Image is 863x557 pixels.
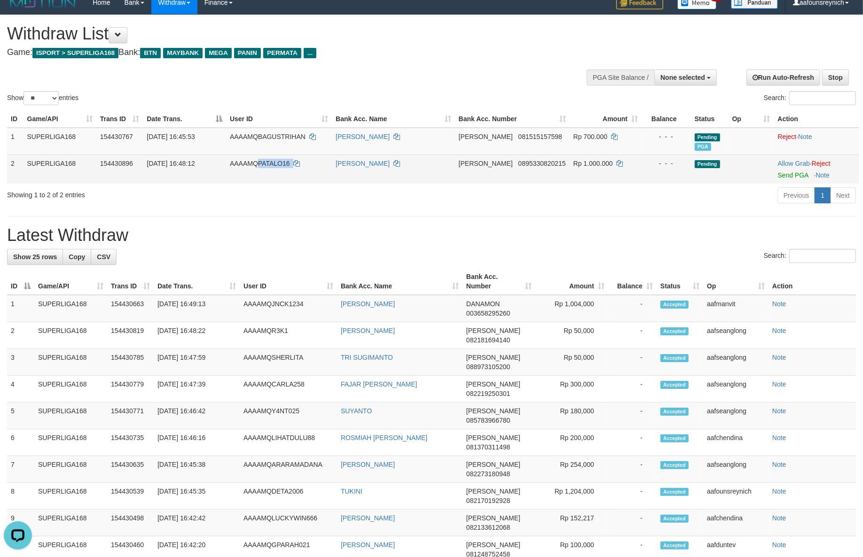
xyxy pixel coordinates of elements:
td: [DATE] 16:46:42 [154,402,240,429]
button: None selected [654,70,717,85]
td: AAAAMQY4NT025 [240,402,337,429]
th: User ID: activate to sort column ascending [226,110,332,128]
td: AAAAMQLUCKYWIN666 [240,510,337,536]
td: AAAAMQJNCK1234 [240,295,337,322]
a: Note [798,133,812,140]
a: Run Auto-Refresh [746,70,820,85]
span: [PERSON_NAME] [466,354,520,361]
a: Allow Grab [778,160,810,167]
td: [DATE] 16:46:16 [154,429,240,456]
td: aafseanglong [703,349,769,376]
span: [PERSON_NAME] [466,327,520,334]
label: Show entries [7,91,78,105]
td: aafseanglong [703,376,769,402]
a: Next [830,187,856,203]
td: AAAAMQDETA2006 [240,483,337,510]
span: ISPORT > SUPERLIGA168 [32,48,118,58]
td: aafchendina [703,429,769,456]
span: PANIN [234,48,261,58]
td: AAAAMQARARAMADANA [240,456,337,483]
td: 154430779 [107,376,154,402]
td: 154430771 [107,402,154,429]
span: Copy 003658295260 to clipboard [466,309,510,317]
th: Amount: activate to sort column ascending [535,268,608,295]
span: [PERSON_NAME] [466,487,520,495]
td: aafseanglong [703,402,769,429]
a: [PERSON_NAME] [341,541,395,549]
span: Accepted [660,542,689,549]
td: [DATE] 16:45:38 [154,456,240,483]
td: aafmanvit [703,295,769,322]
th: Bank Acc. Number: activate to sort column ascending [455,110,570,128]
h4: Game: Bank: [7,48,566,57]
a: Stop [822,70,849,85]
td: 2 [7,322,34,349]
span: Copy 085783966780 to clipboard [466,417,510,424]
td: aafchendina [703,510,769,536]
td: Rp 50,000 [535,322,608,349]
span: Pending [695,160,720,168]
td: - [608,322,657,349]
a: Note [816,171,830,179]
th: Game/API: activate to sort column ascending [34,268,107,295]
a: Reject [778,133,797,140]
td: Rp 1,204,000 [535,483,608,510]
span: Copy [69,253,85,261]
span: Accepted [660,488,689,496]
td: 3 [7,349,34,376]
span: Copy 0895330820215 to clipboard [518,160,566,167]
a: Show 25 rows [7,249,63,265]
td: - [608,402,657,429]
th: Bank Acc. Name: activate to sort column ascending [332,110,455,128]
td: 9 [7,510,34,536]
div: - - - [645,132,687,141]
span: Copy 081370311498 to clipboard [466,443,510,451]
td: 8 [7,483,34,510]
td: - [608,295,657,322]
input: Search: [789,249,856,263]
a: Send PGA [778,171,808,179]
span: MEGA [205,48,232,58]
span: DANAMON [466,300,500,308]
a: Note [772,380,786,388]
td: 154430819 [107,322,154,349]
th: Trans ID: activate to sort column ascending [107,268,154,295]
td: 6 [7,429,34,456]
span: Copy 082181694140 to clipboard [466,336,510,344]
a: Note [772,487,786,495]
td: - [608,349,657,376]
a: ROSMIAH [PERSON_NAME] [341,434,427,441]
td: SUPERLIGA168 [34,456,107,483]
td: SUPERLIGA168 [34,429,107,456]
td: Rp 50,000 [535,349,608,376]
span: [PERSON_NAME] [466,461,520,468]
span: Copy 082170192928 to clipboard [466,497,510,504]
th: Date Trans.: activate to sort column descending [143,110,226,128]
th: Action [774,110,860,128]
span: Copy 082219250301 to clipboard [466,390,510,397]
td: AAAAMQCARLA258 [240,376,337,402]
th: Balance [642,110,691,128]
td: 154430539 [107,483,154,510]
td: [DATE] 16:48:22 [154,322,240,349]
span: MAYBANK [163,48,203,58]
div: Showing 1 to 2 of 2 entries [7,186,353,200]
span: Marked by aafounsreynich [695,143,711,151]
td: 154430635 [107,456,154,483]
td: SUPERLIGA168 [34,295,107,322]
td: 2 [7,155,24,184]
td: AAAAMQR3K1 [240,322,337,349]
td: - [608,510,657,536]
span: Accepted [660,354,689,362]
h1: Latest Withdraw [7,226,856,245]
a: CSV [91,249,117,265]
span: Accepted [660,327,689,335]
th: Status: activate to sort column ascending [657,268,703,295]
label: Search: [764,249,856,263]
a: Note [772,434,786,441]
span: [PERSON_NAME] [466,407,520,415]
span: Rp 1.000.000 [573,160,613,167]
a: Note [772,300,786,308]
span: ... [304,48,316,58]
a: [PERSON_NAME] [336,160,390,167]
